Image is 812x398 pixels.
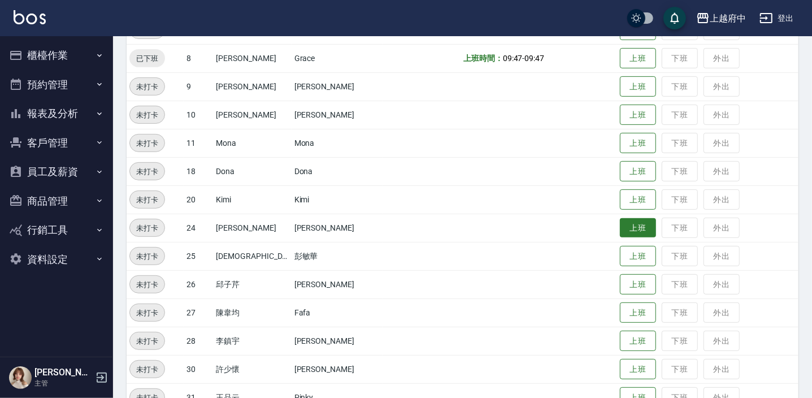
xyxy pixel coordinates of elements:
[5,99,108,128] button: 報表及分析
[292,185,383,214] td: Kimi
[184,44,213,72] td: 8
[692,7,750,30] button: 上越府中
[461,44,617,72] td: -
[292,129,383,157] td: Mona
[292,157,383,185] td: Dona
[184,270,213,298] td: 26
[184,214,213,242] td: 24
[292,242,383,270] td: 彭敏華
[5,157,108,187] button: 員工及薪資
[34,378,92,388] p: 主管
[292,44,383,72] td: Grace
[620,331,656,352] button: 上班
[130,335,164,347] span: 未打卡
[130,222,164,234] span: 未打卡
[755,8,798,29] button: 登出
[292,270,383,298] td: [PERSON_NAME]
[213,129,291,157] td: Mona
[5,187,108,216] button: 商品管理
[130,279,164,291] span: 未打卡
[292,355,383,383] td: [PERSON_NAME]
[5,215,108,245] button: 行銷工具
[130,166,164,178] span: 未打卡
[292,101,383,129] td: [PERSON_NAME]
[184,327,213,355] td: 28
[213,214,291,242] td: [PERSON_NAME]
[213,101,291,129] td: [PERSON_NAME]
[184,72,213,101] td: 9
[620,105,656,126] button: 上班
[463,54,503,63] b: 上班時間：
[620,246,656,267] button: 上班
[620,133,656,154] button: 上班
[14,10,46,24] img: Logo
[184,298,213,327] td: 27
[130,194,164,206] span: 未打卡
[213,355,291,383] td: 許少懷
[620,359,656,380] button: 上班
[184,157,213,185] td: 18
[213,270,291,298] td: 邱子芹
[292,327,383,355] td: [PERSON_NAME]
[292,298,383,327] td: Fafa
[130,137,164,149] span: 未打卡
[184,101,213,129] td: 10
[663,7,686,29] button: save
[130,109,164,121] span: 未打卡
[130,81,164,93] span: 未打卡
[129,53,165,64] span: 已下班
[5,245,108,274] button: 資料設定
[130,307,164,319] span: 未打卡
[9,366,32,389] img: Person
[620,274,656,295] button: 上班
[184,242,213,270] td: 25
[184,355,213,383] td: 30
[130,364,164,375] span: 未打卡
[292,214,383,242] td: [PERSON_NAME]
[503,54,523,63] span: 09:47
[620,218,656,238] button: 上班
[184,129,213,157] td: 11
[213,72,291,101] td: [PERSON_NAME]
[213,327,291,355] td: 李鎮宇
[5,70,108,99] button: 預約管理
[620,302,656,323] button: 上班
[213,242,291,270] td: [DEMOGRAPHIC_DATA]
[620,76,656,97] button: 上班
[710,11,746,25] div: 上越府中
[620,161,656,182] button: 上班
[130,250,164,262] span: 未打卡
[5,41,108,70] button: 櫃檯作業
[184,185,213,214] td: 20
[620,48,656,69] button: 上班
[5,128,108,158] button: 客戶管理
[213,157,291,185] td: Dona
[213,44,291,72] td: [PERSON_NAME]
[292,72,383,101] td: [PERSON_NAME]
[213,298,291,327] td: 陳韋均
[34,367,92,378] h5: [PERSON_NAME]
[620,189,656,210] button: 上班
[213,185,291,214] td: Kimi
[525,54,545,63] span: 09:47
